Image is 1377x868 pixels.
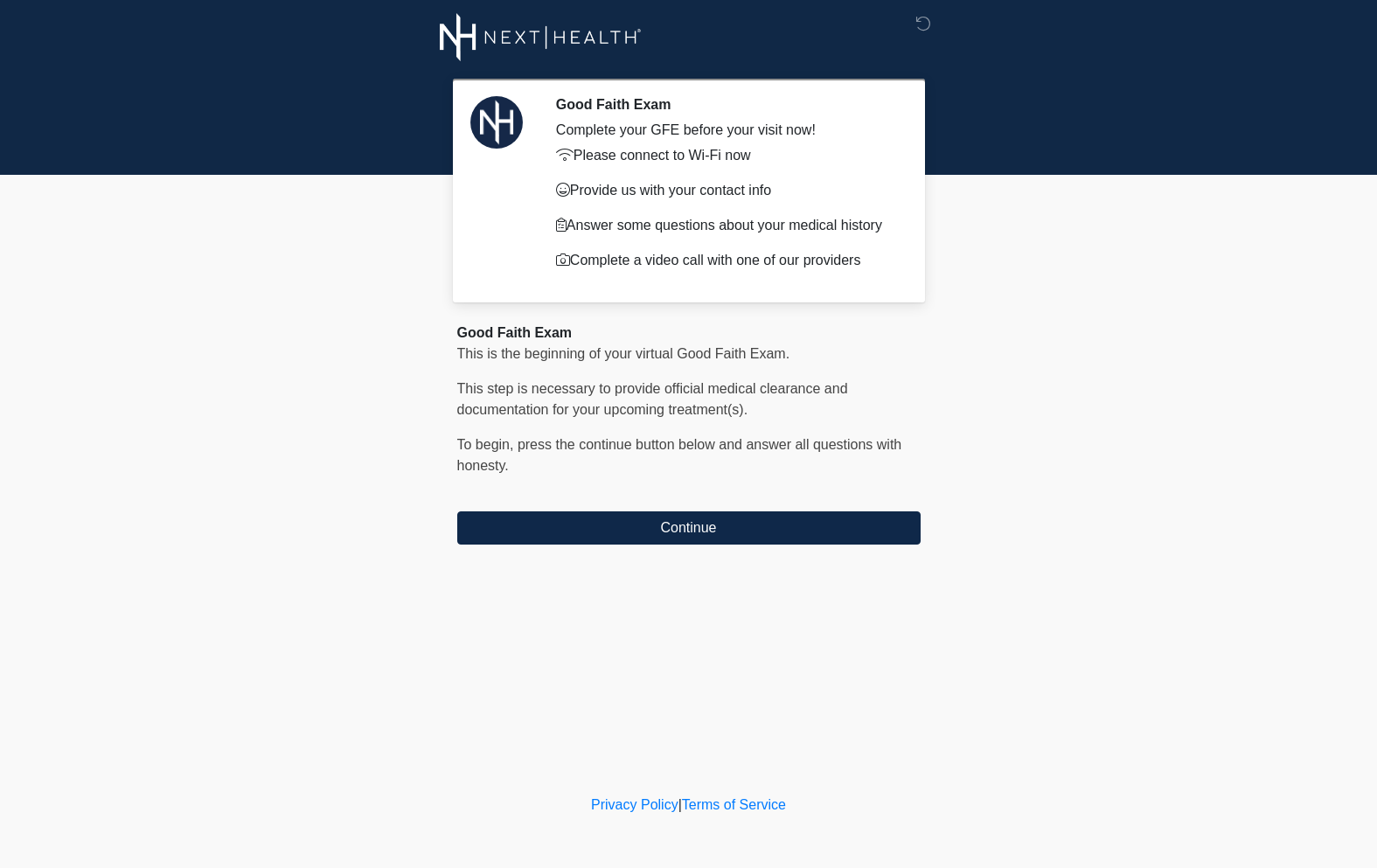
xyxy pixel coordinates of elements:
[591,797,678,812] a: Privacy Policy
[457,346,790,361] span: This is the beginning of your virtual Good Faith Exam.
[682,797,786,812] a: Terms of Service
[440,13,642,61] img: Next-Health Logo
[556,215,894,236] p: Answer some questions about your medical history
[678,797,682,812] a: |
[457,323,921,344] div: Good Faith Exam
[556,120,894,141] div: Complete your GFE before your visit now!
[556,96,894,113] h2: Good Faith Exam
[457,511,921,545] button: Continue
[556,145,894,166] p: Please connect to Wi-Fi now
[457,381,848,417] span: This step is necessary to provide official medical clearance and documentation for your upcoming ...
[556,250,894,271] p: Complete a video call with one of our providers
[470,96,523,149] img: Agent Avatar
[457,437,902,473] span: To begin, ﻿﻿﻿﻿﻿﻿press the continue button below and answer all questions with honesty.
[556,180,894,201] p: Provide us with your contact info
